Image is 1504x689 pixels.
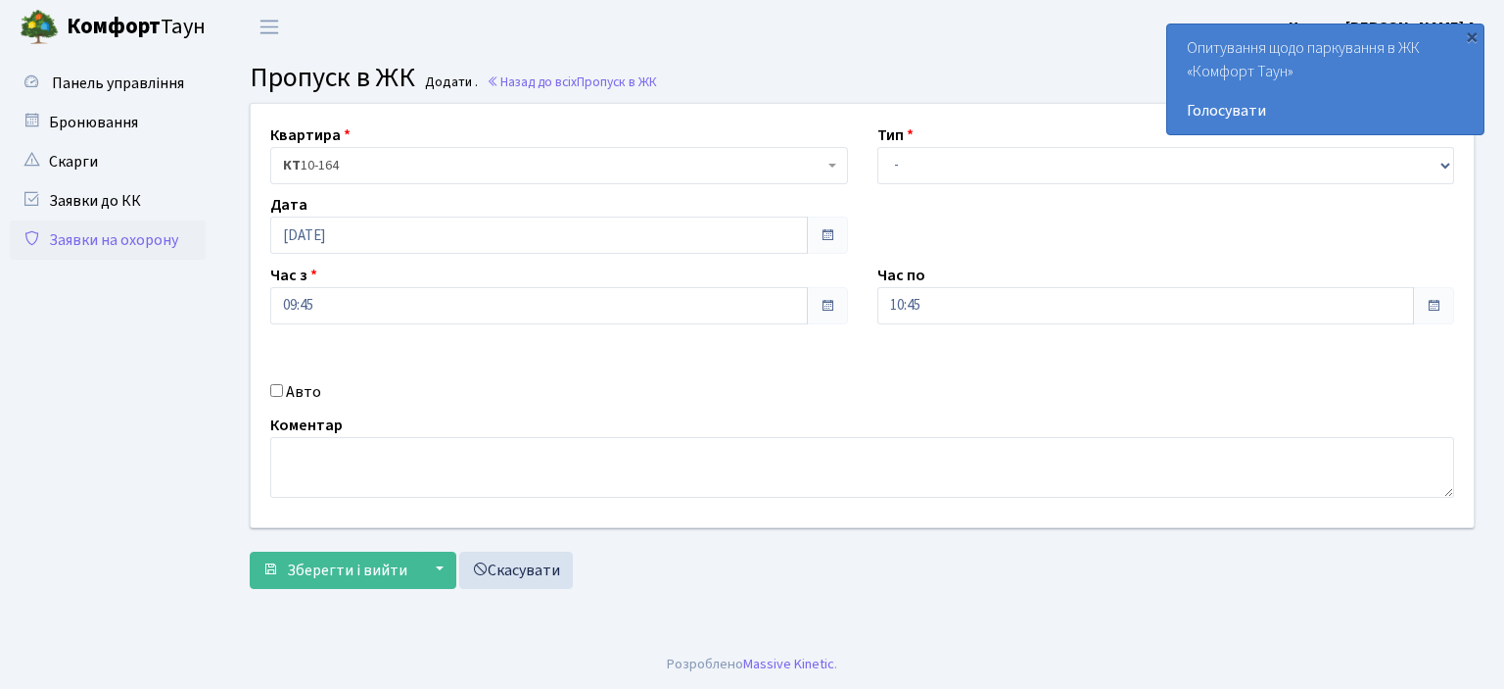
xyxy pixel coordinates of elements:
[283,156,823,175] span: <b>КТ</b>&nbsp;&nbsp;&nbsp;&nbsp;10-164
[1462,26,1481,46] div: ×
[250,552,420,589] button: Зберегти і вийти
[10,142,206,181] a: Скарги
[245,11,294,43] button: Переключити навігацію
[877,123,914,147] label: Тип
[270,414,343,437] label: Коментар
[270,147,848,184] span: <b>КТ</b>&nbsp;&nbsp;&nbsp;&nbsp;10-164
[287,560,407,581] span: Зберегти і вийти
[10,103,206,142] a: Бронювання
[1187,99,1464,123] a: Голосувати
[421,74,478,91] small: Додати .
[577,73,657,91] span: Пропуск в ЖК
[67,11,161,42] b: Комфорт
[1289,16,1480,39] a: Цитрус [PERSON_NAME] А.
[10,64,206,103] a: Панель управління
[10,221,206,260] a: Заявки на охорону
[283,156,301,175] b: КТ
[1167,25,1483,134] div: Опитування щодо паркування в ЖК «Комфорт Таун»
[270,264,317,287] label: Час з
[52,73,184,94] span: Панель управління
[286,380,321,404] label: Авто
[270,123,351,147] label: Квартира
[877,264,925,287] label: Час по
[67,11,206,44] span: Таун
[743,654,834,674] a: Massive Kinetic
[487,73,657,91] a: Назад до всіхПропуск в ЖК
[250,58,415,97] span: Пропуск в ЖК
[667,654,837,675] div: Розроблено .
[10,181,206,221] a: Заявки до КК
[20,8,59,47] img: logo.png
[1289,17,1480,38] b: Цитрус [PERSON_NAME] А.
[270,193,307,217] label: Дата
[459,552,573,589] a: Скасувати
